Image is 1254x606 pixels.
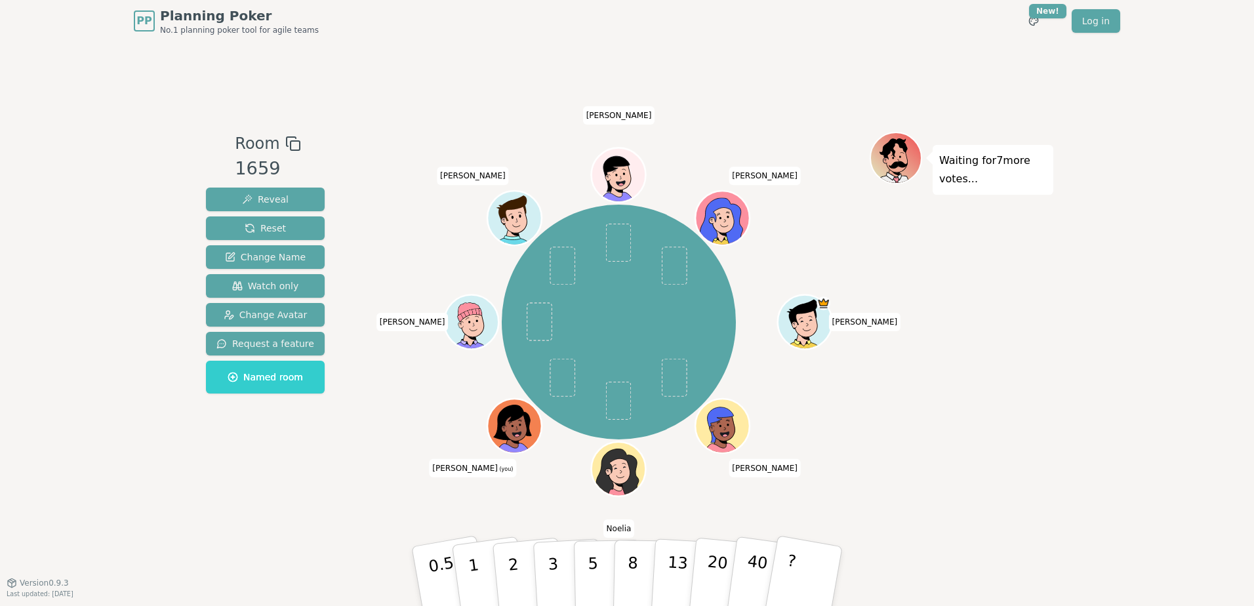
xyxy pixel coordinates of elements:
span: Change Name [225,251,306,264]
button: Click to change your avatar [489,400,540,451]
span: Request a feature [216,337,314,350]
span: Click to change your name [376,313,449,331]
span: Version 0.9.3 [20,578,69,588]
span: Click to change your name [429,458,516,477]
span: Change Avatar [224,308,308,321]
a: PPPlanning PokerNo.1 planning poker tool for agile teams [134,7,319,35]
a: Log in [1072,9,1120,33]
span: Click to change your name [603,519,635,538]
div: 1659 [235,155,300,182]
button: Change Avatar [206,303,325,327]
div: New! [1029,4,1066,18]
span: Lukas is the host [817,296,831,310]
p: Waiting for 7 more votes... [939,151,1047,188]
button: Version0.9.3 [7,578,69,588]
button: Reset [206,216,325,240]
span: No.1 planning poker tool for agile teams [160,25,319,35]
span: Watch only [232,279,299,293]
span: Reset [245,222,286,235]
span: Click to change your name [829,313,901,331]
span: Room [235,132,279,155]
span: Click to change your name [729,458,801,477]
button: Change Name [206,245,325,269]
button: Request a feature [206,332,325,355]
button: Watch only [206,274,325,298]
button: New! [1022,9,1045,33]
span: Click to change your name [437,167,509,185]
button: Named room [206,361,325,394]
span: Last updated: [DATE] [7,590,73,597]
span: PP [136,13,152,29]
span: (you) [498,466,514,472]
span: Named room [228,371,303,384]
span: Click to change your name [729,167,801,185]
span: Click to change your name [583,106,655,125]
span: Reveal [242,193,289,206]
span: Planning Poker [160,7,319,25]
button: Reveal [206,188,325,211]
